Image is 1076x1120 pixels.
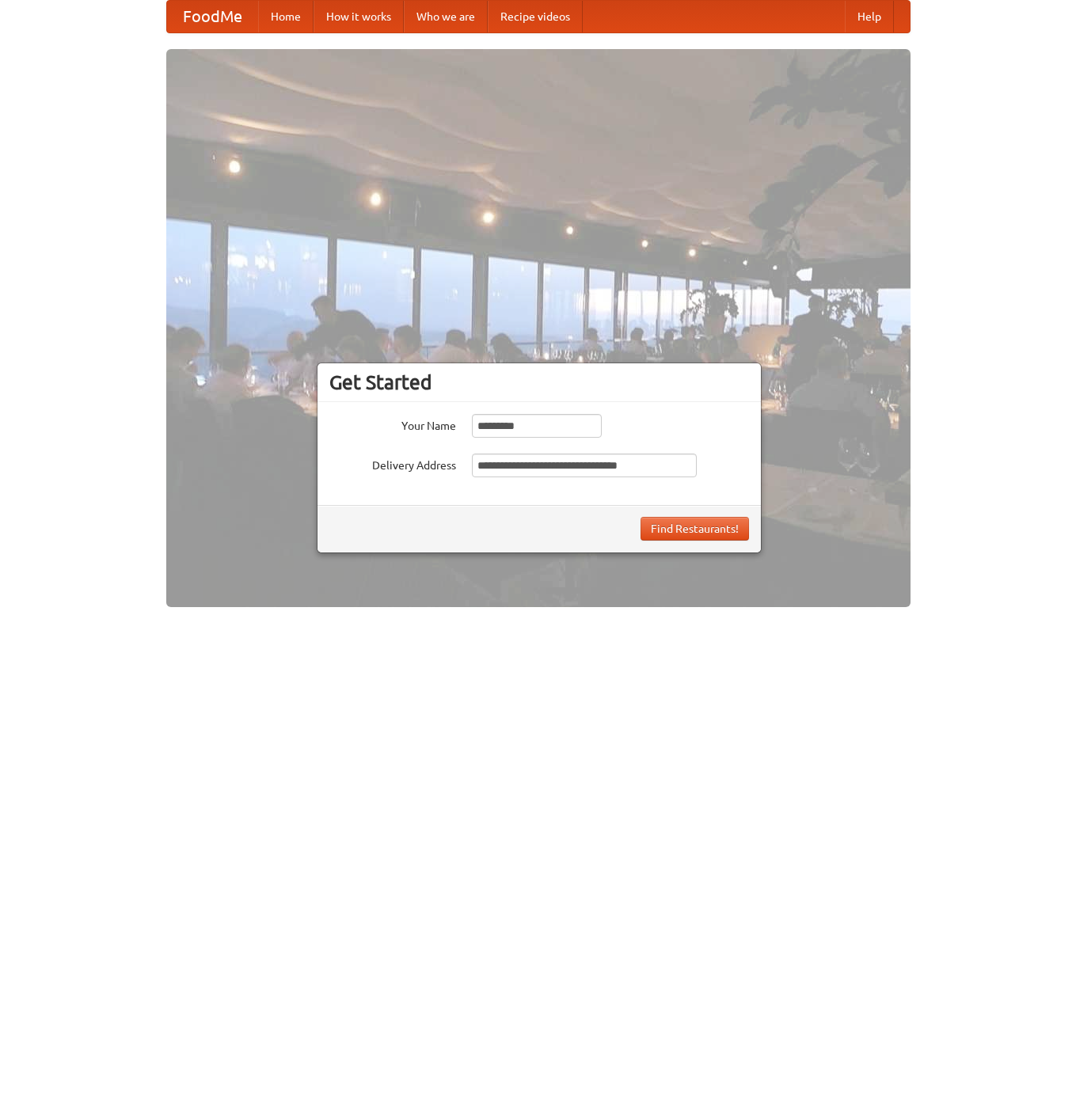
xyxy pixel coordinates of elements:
a: Home [258,1,314,32]
h3: Get Started [329,370,749,394]
a: Recipe videos [488,1,583,32]
a: How it works [314,1,404,32]
label: Your Name [329,414,456,434]
a: Help [845,1,894,32]
a: FoodMe [167,1,258,32]
button: Find Restaurants! [641,517,749,541]
label: Delivery Address [329,454,456,473]
a: Who we are [404,1,488,32]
